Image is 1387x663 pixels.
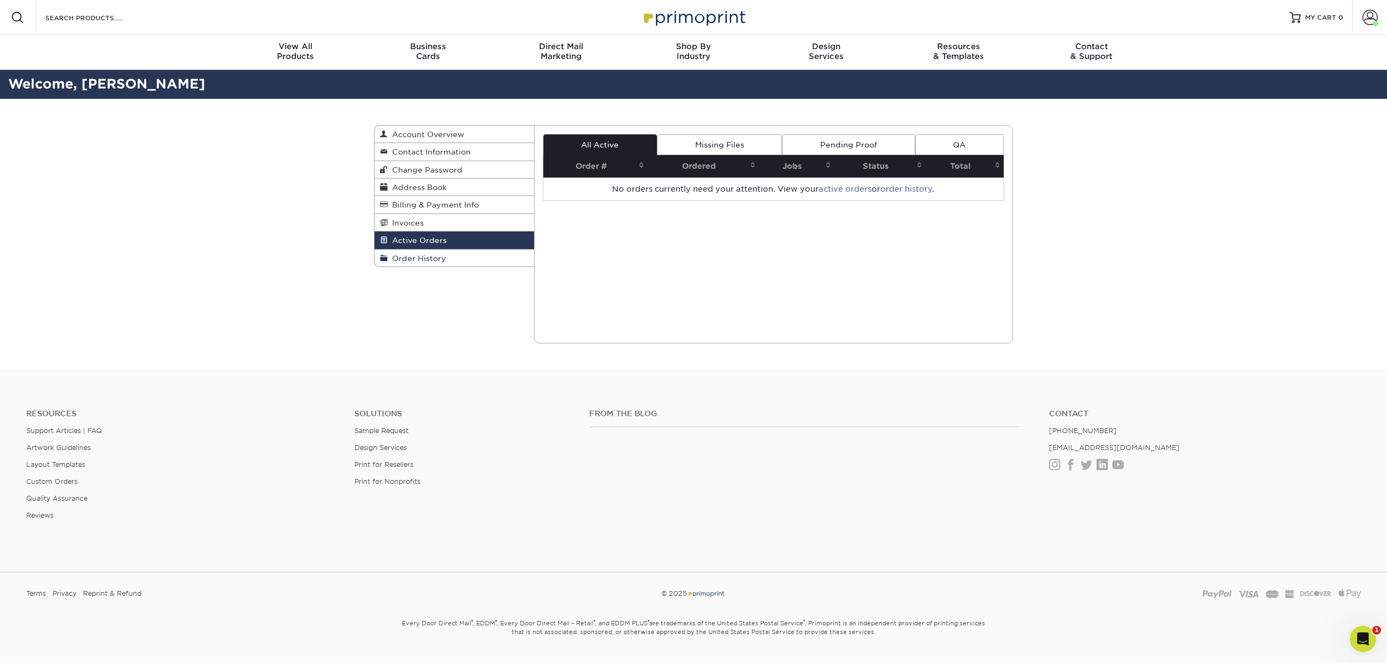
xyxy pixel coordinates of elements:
[83,585,141,602] a: Reprint & Refund
[627,35,760,70] a: Shop ByIndustry
[627,42,760,51] span: Shop By
[543,177,1004,200] td: No orders currently need your attention. View your or .
[627,42,760,61] div: Industry
[229,42,362,61] div: Products
[803,619,805,624] sup: ®
[375,250,534,267] a: Order History
[782,134,915,155] a: Pending Proof
[388,183,447,192] span: Address Book
[495,619,497,624] sup: ®
[26,460,85,469] a: Layout Templates
[892,42,1025,51] span: Resources
[26,511,54,519] a: Reviews
[759,155,834,177] th: Jobs
[1305,13,1336,22] span: MY CART
[362,35,495,70] a: BusinessCards
[354,427,408,435] a: Sample Request
[375,143,534,161] a: Contact Information
[362,42,495,61] div: Cards
[892,35,1025,70] a: Resources& Templates
[354,443,407,452] a: Design Services
[375,232,534,249] a: Active Orders
[1350,626,1376,652] iframe: Intercom live chat
[1025,42,1158,51] span: Contact
[543,134,657,155] a: All Active
[354,460,413,469] a: Print for Resellers
[1049,443,1179,452] a: [EMAIL_ADDRESS][DOMAIN_NAME]
[354,409,573,418] h4: Solutions
[388,147,471,156] span: Contact Information
[388,200,479,209] span: Billing & Payment Info
[26,477,78,486] a: Custom Orders
[834,155,926,177] th: Status
[229,42,362,51] span: View All
[1049,409,1361,418] a: Contact
[388,130,464,139] span: Account Overview
[229,35,362,70] a: View AllProducts
[589,409,1019,418] h4: From the Blog
[1338,14,1343,21] span: 0
[639,5,748,29] img: Primoprint
[1025,35,1158,70] a: Contact& Support
[1025,42,1158,61] div: & Support
[26,427,102,435] a: Support Articles | FAQ
[44,11,151,24] input: SEARCH PRODUCTS.....
[388,236,447,245] span: Active Orders
[26,409,338,418] h4: Resources
[495,42,627,61] div: Marketing
[52,585,76,602] a: Privacy
[648,155,759,177] th: Ordered
[374,615,1013,663] small: Every Door Direct Mail , EDDM , Every Door Direct Mail – Retail , and EDDM PLUS are trademarks of...
[543,155,648,177] th: Order #
[760,35,892,70] a: DesignServices
[495,35,627,70] a: Direct MailMarketing
[388,254,446,263] span: Order History
[819,185,872,193] a: active orders
[354,477,420,486] a: Print for Nonprofits
[1049,427,1117,435] a: [PHONE_NUMBER]
[375,126,534,143] a: Account Overview
[687,589,725,597] img: Primoprint
[926,155,1004,177] th: Total
[880,185,932,193] a: order history
[657,134,782,155] a: Missing Files
[471,619,473,624] sup: ®
[648,619,649,624] sup: ®
[26,585,46,602] a: Terms
[469,585,919,602] div: © 2025
[495,42,627,51] span: Direct Mail
[375,179,534,196] a: Address Book
[915,134,1004,155] a: QA
[594,619,595,624] sup: ®
[388,165,463,174] span: Change Password
[760,42,892,61] div: Services
[362,42,495,51] span: Business
[26,494,87,502] a: Quality Assurance
[375,161,534,179] a: Change Password
[375,214,534,232] a: Invoices
[760,42,892,51] span: Design
[388,218,424,227] span: Invoices
[375,196,534,214] a: Billing & Payment Info
[892,42,1025,61] div: & Templates
[1372,626,1381,635] span: 1
[26,443,91,452] a: Artwork Guidelines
